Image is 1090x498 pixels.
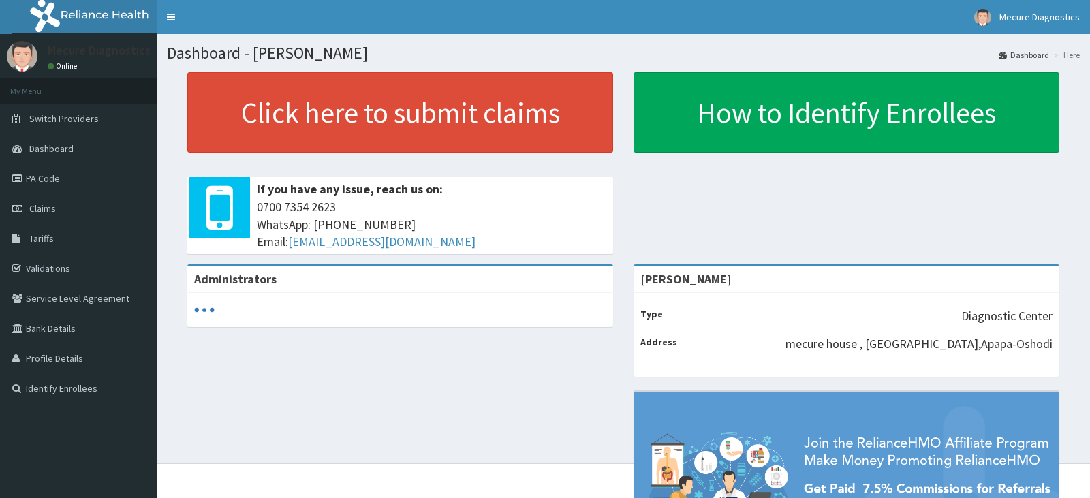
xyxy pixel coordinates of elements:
span: Claims [29,202,56,215]
b: Address [640,336,677,348]
a: Dashboard [999,49,1049,61]
span: 0700 7354 2623 WhatsApp: [PHONE_NUMBER] Email: [257,198,606,251]
img: User Image [974,9,991,26]
svg: audio-loading [194,300,215,320]
b: Type [640,308,663,320]
span: Dashboard [29,142,74,155]
h1: Dashboard - [PERSON_NAME] [167,44,1080,62]
span: Switch Providers [29,112,99,125]
span: Tariffs [29,232,54,245]
b: If you have any issue, reach us on: [257,181,443,197]
b: Administrators [194,271,277,287]
span: Mecure Diagnostics [999,11,1080,23]
p: Diagnostic Center [961,307,1053,325]
strong: [PERSON_NAME] [640,271,732,287]
img: User Image [7,41,37,72]
p: mecure house , [GEOGRAPHIC_DATA],Apapa-Oshodi [785,335,1053,353]
a: Click here to submit claims [187,72,613,153]
a: Online [48,61,80,71]
li: Here [1050,49,1080,61]
a: [EMAIL_ADDRESS][DOMAIN_NAME] [288,234,476,249]
p: Mecure Diagnostics [48,44,151,57]
a: How to Identify Enrollees [634,72,1059,153]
